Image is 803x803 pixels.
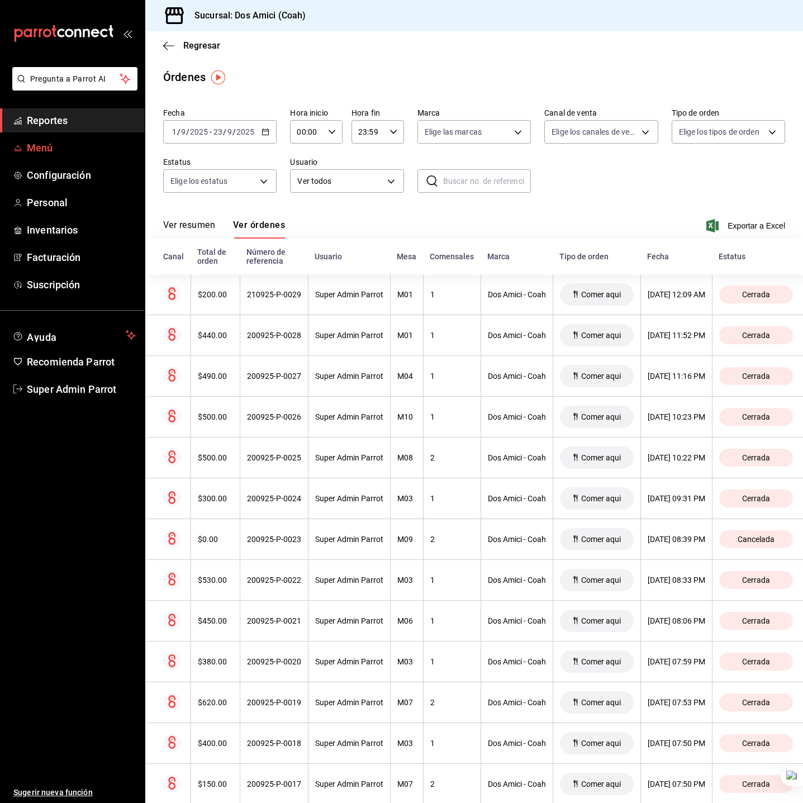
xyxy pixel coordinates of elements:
[290,109,343,117] label: Hora inicio
[738,657,775,666] span: Cerrada
[163,69,206,85] div: Órdenes
[183,40,220,51] span: Regresar
[648,412,705,421] div: [DATE] 10:23 PM
[648,698,705,707] div: [DATE] 07:53 PM
[397,576,416,585] div: M03
[247,412,301,421] div: 200925-P-0026
[172,127,177,136] input: --
[417,109,531,117] label: Marca
[397,657,416,666] div: M03
[733,535,779,544] span: Cancelada
[738,494,775,503] span: Cerrada
[577,576,625,585] span: Comer aqui
[443,170,531,192] input: Buscar no. de referencia
[648,494,705,503] div: [DATE] 09:31 PM
[297,175,383,187] span: Ver todos
[27,354,136,369] span: Recomienda Parrot
[163,109,277,117] label: Fecha
[198,616,233,625] div: $450.00
[315,780,383,788] div: Super Admin Parrot
[197,248,233,265] div: Total de orden
[123,29,132,38] button: open_drawer_menu
[27,195,136,210] span: Personal
[709,219,785,232] button: Exportar a Excel
[430,780,474,788] div: 2
[315,698,383,707] div: Super Admin Parrot
[738,739,775,748] span: Cerrada
[247,372,301,381] div: 200925-P-0027
[397,412,416,421] div: M10
[163,220,215,239] button: Ver resumen
[177,127,180,136] span: /
[315,412,383,421] div: Super Admin Parrot
[315,739,383,748] div: Super Admin Parrot
[488,657,546,666] div: Dos Amici - Coah
[672,109,785,117] label: Tipo de orden
[577,453,625,462] span: Comer aqui
[577,412,625,421] span: Comer aqui
[577,535,625,544] span: Comer aqui
[27,250,136,265] span: Facturación
[30,73,120,85] span: Pregunta a Parrot AI
[247,657,301,666] div: 200925-P-0020
[232,127,236,136] span: /
[397,453,416,462] div: M08
[315,616,383,625] div: Super Admin Parrot
[488,780,546,788] div: Dos Amici - Coah
[738,290,775,299] span: Cerrada
[430,535,474,544] div: 2
[198,290,233,299] div: $200.00
[738,576,775,585] span: Cerrada
[27,277,136,292] span: Suscripción
[180,127,186,136] input: --
[198,331,233,340] div: $440.00
[27,140,136,155] span: Menú
[315,252,383,261] div: Usuario
[648,616,705,625] div: [DATE] 08:06 PM
[648,331,705,340] div: [DATE] 11:52 PM
[198,657,233,666] div: $380.00
[27,329,121,342] span: Ayuda
[198,698,233,707] div: $620.00
[8,81,137,93] a: Pregunta a Parrot AI
[315,657,383,666] div: Super Admin Parrot
[198,372,233,381] div: $490.00
[315,576,383,585] div: Super Admin Parrot
[648,453,705,462] div: [DATE] 10:22 PM
[679,126,759,137] span: Elige los tipos de orden
[488,372,546,381] div: Dos Amici - Coah
[430,657,474,666] div: 1
[488,453,546,462] div: Dos Amici - Coah
[186,127,189,136] span: /
[315,535,383,544] div: Super Admin Parrot
[27,222,136,237] span: Inventarios
[315,290,383,299] div: Super Admin Parrot
[577,616,625,625] span: Comer aqui
[12,67,137,91] button: Pregunta a Parrot AI
[577,372,625,381] span: Comer aqui
[290,158,403,166] label: Usuario
[211,70,225,84] img: Tooltip marker
[13,787,136,799] span: Sugerir nueva función
[488,331,546,340] div: Dos Amici - Coah
[648,290,705,299] div: [DATE] 12:09 AM
[648,739,705,748] div: [DATE] 07:50 PM
[213,127,223,136] input: --
[430,494,474,503] div: 1
[488,290,546,299] div: Dos Amici - Coah
[27,382,136,397] span: Super Admin Parrot
[315,453,383,462] div: Super Admin Parrot
[210,127,212,136] span: -
[577,494,625,503] span: Comer aqui
[430,412,474,421] div: 1
[738,698,775,707] span: Cerrada
[397,331,416,340] div: M01
[425,126,482,137] span: Elige las marcas
[247,535,301,544] div: 200925-P-0023
[577,290,625,299] span: Comer aqui
[27,168,136,183] span: Configuración
[430,252,474,261] div: Comensales
[397,739,416,748] div: M03
[488,616,546,625] div: Dos Amici - Coah
[719,252,793,261] div: Estatus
